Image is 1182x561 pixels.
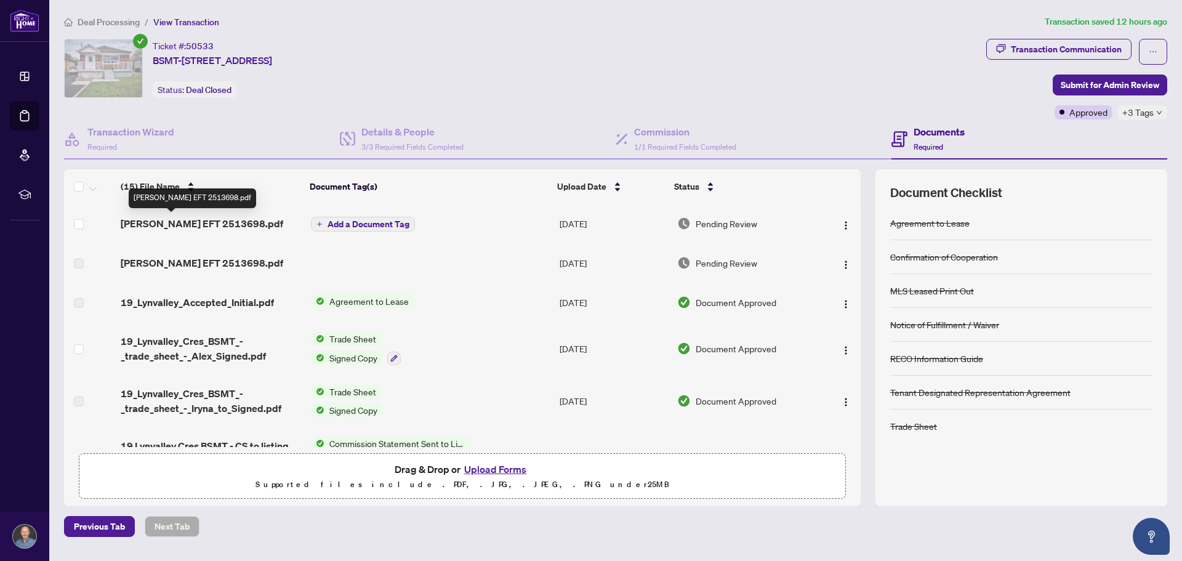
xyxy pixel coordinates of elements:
[64,516,135,537] button: Previous Tab
[121,438,301,468] span: 19 Lynvalley Cres BSMT - CS to listing brokerage.pdf
[316,221,323,227] span: plus
[890,184,1002,201] span: Document Checklist
[914,142,943,151] span: Required
[324,403,382,417] span: Signed Copy
[986,39,1132,60] button: Transaction Communication
[64,18,73,26] span: home
[696,446,776,460] span: Document Approved
[129,188,256,208] div: [PERSON_NAME] EFT 2513698.pdf
[311,217,415,232] button: Add a Document Tag
[145,516,199,537] button: Next Tab
[74,517,125,536] span: Previous Tab
[555,204,672,243] td: [DATE]
[121,180,180,193] span: (15) File Name
[311,403,324,417] img: Status Icon
[79,454,845,499] span: Drag & Drop orUpload FormsSupported files include .PDF, .JPG, .JPEG, .PNG under25MB
[890,318,999,331] div: Notice of Fulfillment / Waiver
[836,214,856,233] button: Logo
[677,446,691,460] img: Document Status
[555,283,672,322] td: [DATE]
[324,332,381,345] span: Trade Sheet
[696,256,757,270] span: Pending Review
[836,293,856,312] button: Logo
[1045,15,1167,29] article: Transaction saved 12 hours ago
[634,142,736,151] span: 1/1 Required Fields Completed
[555,427,672,480] td: [DATE]
[557,180,606,193] span: Upload Date
[361,142,464,151] span: 3/3 Required Fields Completed
[186,41,214,52] span: 50533
[87,142,117,151] span: Required
[696,394,776,408] span: Document Approved
[890,419,937,433] div: Trade Sheet
[677,394,691,408] img: Document Status
[324,437,470,450] span: Commission Statement Sent to Listing Brokerage
[121,256,283,270] span: [PERSON_NAME] EFT 2513698.pdf
[121,334,301,363] span: 19_Lynvalley_Cres_BSMT_-_trade_sheet_-_Alex_Signed.pdf
[1122,105,1154,119] span: +3 Tags
[677,296,691,309] img: Document Status
[552,169,669,204] th: Upload Date
[890,216,970,230] div: Agreement to Lease
[153,81,236,98] div: Status:
[1069,105,1108,119] span: Approved
[311,437,324,450] img: Status Icon
[555,322,672,375] td: [DATE]
[87,124,174,139] h4: Transaction Wizard
[311,437,470,470] button: Status IconCommission Statement Sent to Listing Brokerage
[1053,75,1167,95] button: Submit for Admin Review
[696,217,757,230] span: Pending Review
[1061,75,1159,95] span: Submit for Admin Review
[13,525,36,548] img: Profile Icon
[460,461,530,477] button: Upload Forms
[65,39,142,97] img: IMG-E12169530_1.jpg
[133,34,148,49] span: check-circle
[153,53,272,68] span: BSMT-[STREET_ADDRESS]
[836,253,856,273] button: Logo
[914,124,965,139] h4: Documents
[696,296,776,309] span: Document Approved
[311,385,324,398] img: Status Icon
[186,84,231,95] span: Deal Closed
[305,169,552,204] th: Document Tag(s)
[555,243,672,283] td: [DATE]
[890,352,983,365] div: RECO Information Guide
[696,342,776,355] span: Document Approved
[1156,110,1162,116] span: down
[836,339,856,358] button: Logo
[121,295,274,310] span: 19_Lynvalley_Accepted_Initial.pdf
[555,375,672,427] td: [DATE]
[841,260,851,270] img: Logo
[324,385,381,398] span: Trade Sheet
[677,342,691,355] img: Document Status
[1149,47,1157,56] span: ellipsis
[145,15,148,29] li: /
[10,9,39,32] img: logo
[311,332,324,345] img: Status Icon
[634,124,736,139] h4: Commission
[311,351,324,365] img: Status Icon
[836,391,856,411] button: Logo
[841,299,851,309] img: Logo
[87,477,838,492] p: Supported files include .PDF, .JPG, .JPEG, .PNG under 25 MB
[674,180,699,193] span: Status
[890,385,1071,399] div: Tenant Designated Representation Agreement
[121,386,301,416] span: 19_Lynvalley_Cres_BSMT_-_trade_sheet_-_Iryna_to_Signed.pdf
[841,345,851,355] img: Logo
[311,294,414,308] button: Status IconAgreement to Lease
[841,220,851,230] img: Logo
[311,332,401,365] button: Status IconTrade SheetStatus IconSigned Copy
[324,351,382,365] span: Signed Copy
[890,284,974,297] div: MLS Leased Print Out
[890,250,998,264] div: Confirmation of Cooperation
[116,169,305,204] th: (15) File Name
[361,124,464,139] h4: Details & People
[324,294,414,308] span: Agreement to Lease
[1011,39,1122,59] div: Transaction Communication
[1133,518,1170,555] button: Open asap
[311,385,387,417] button: Status IconTrade SheetStatus IconSigned Copy
[153,17,219,28] span: View Transaction
[677,217,691,230] img: Document Status
[677,256,691,270] img: Document Status
[311,216,415,232] button: Add a Document Tag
